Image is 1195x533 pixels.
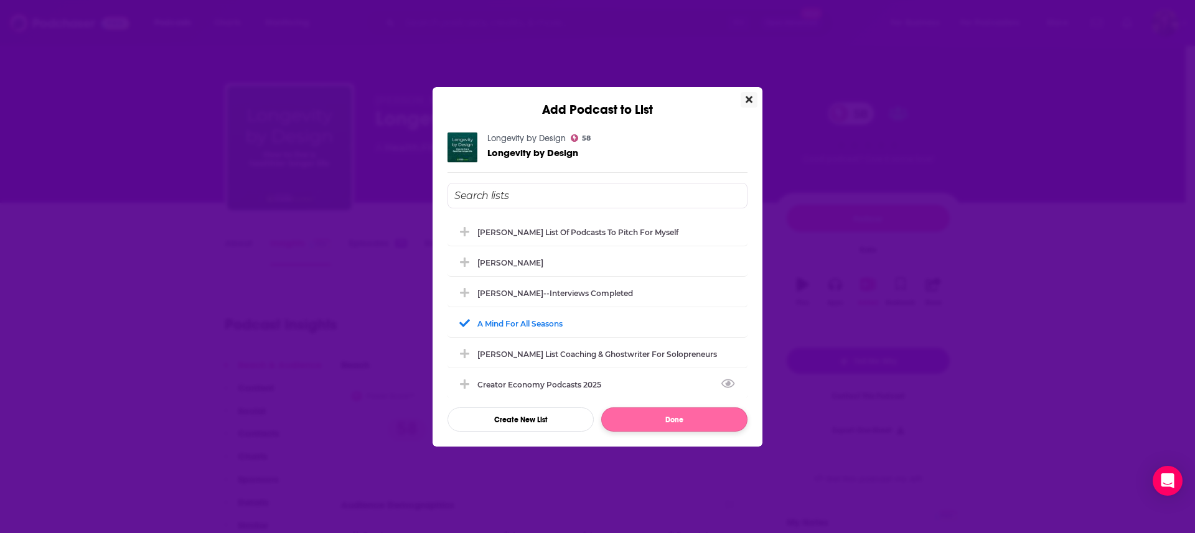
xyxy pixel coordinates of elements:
[487,147,578,159] span: Longevity by Design
[448,340,747,368] div: Joe McKay List Coaching & Ghostwriter for Solopreneurs
[477,319,563,328] div: A Mind For All Seasons
[601,387,609,388] button: View Link
[571,134,591,142] a: 58
[448,371,747,398] div: Creator Economy Podcasts 2025
[487,147,578,158] a: Longevity by Design
[477,289,633,298] div: [PERSON_NAME]--Interviews Completed
[487,133,566,144] a: Longevity by Design
[448,132,477,162] img: Longevity by Design
[448,183,747,208] input: Search lists
[448,310,747,337] div: A Mind For All Seasons
[477,350,717,359] div: [PERSON_NAME] List Coaching & Ghostwriter for Solopreneurs
[1153,466,1183,496] div: Open Intercom Messenger
[448,279,747,307] div: Eric Collett--Interviews Completed
[741,92,757,108] button: Close
[582,136,591,141] span: 58
[448,249,747,276] div: Dr. Lani M. Jones
[477,258,543,267] div: [PERSON_NAME]
[448,407,594,432] button: Create New List
[601,407,747,432] button: Done
[448,218,747,246] div: Elizabeth List of Podcasts to pitch for myself
[477,228,678,237] div: [PERSON_NAME] List of Podcasts to pitch for myself
[448,183,747,432] div: Add Podcast To List
[433,87,762,118] div: Add Podcast to List
[477,380,609,389] div: Creator Economy Podcasts 2025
